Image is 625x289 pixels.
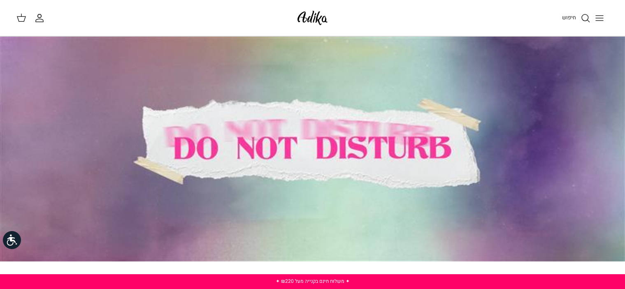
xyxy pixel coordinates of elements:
[276,277,350,285] a: ✦ משלוח חינם בקנייה מעל ₪220 ✦
[590,9,609,27] button: Toggle menu
[295,8,330,28] img: Adika IL
[562,13,590,23] a: חיפוש
[562,14,576,21] span: חיפוש
[35,13,48,23] a: החשבון שלי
